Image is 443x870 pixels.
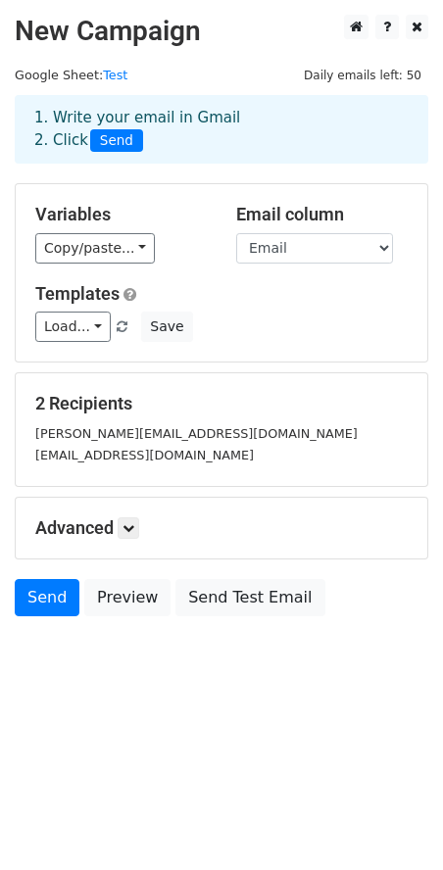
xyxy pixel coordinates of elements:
[141,312,192,342] button: Save
[90,129,143,153] span: Send
[84,579,171,616] a: Preview
[35,393,408,414] h5: 2 Recipients
[35,283,120,304] a: Templates
[15,68,127,82] small: Google Sheet:
[236,204,408,225] h5: Email column
[103,68,127,82] a: Test
[175,579,324,616] a: Send Test Email
[297,65,428,86] span: Daily emails left: 50
[35,448,254,462] small: [EMAIL_ADDRESS][DOMAIN_NAME]
[35,204,207,225] h5: Variables
[15,15,428,48] h2: New Campaign
[345,776,443,870] iframe: Chat Widget
[35,233,155,264] a: Copy/paste...
[297,68,428,82] a: Daily emails left: 50
[20,107,423,152] div: 1. Write your email in Gmail 2. Click
[35,517,408,539] h5: Advanced
[15,579,79,616] a: Send
[35,426,358,441] small: [PERSON_NAME][EMAIL_ADDRESS][DOMAIN_NAME]
[35,312,111,342] a: Load...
